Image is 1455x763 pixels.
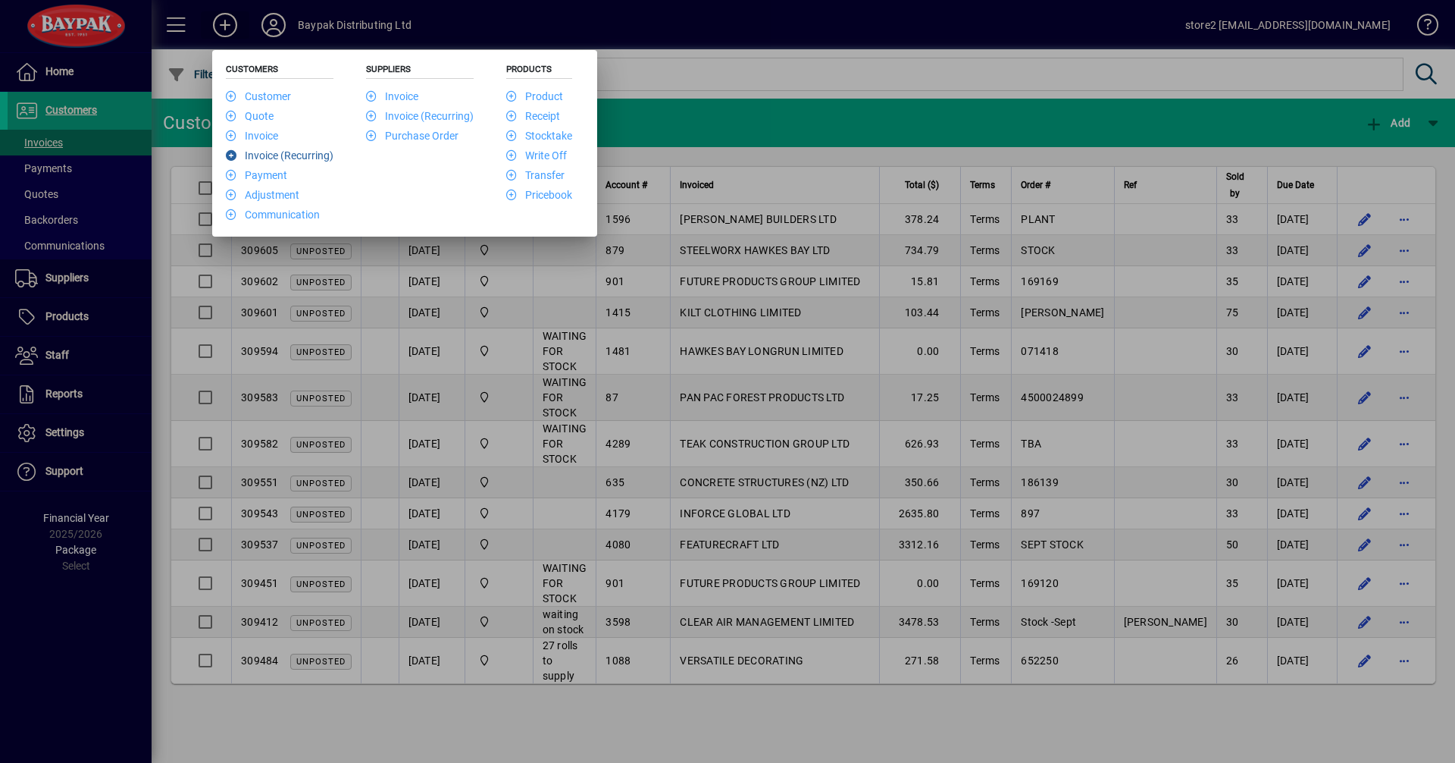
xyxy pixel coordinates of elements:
h5: Suppliers [366,64,474,79]
a: Purchase Order [366,130,458,142]
a: Pricebook [506,189,572,201]
a: Quote [226,110,274,122]
h5: Products [506,64,572,79]
a: Stocktake [506,130,572,142]
a: Invoice [226,130,278,142]
a: Invoice (Recurring) [226,149,333,162]
a: Invoice [366,90,418,102]
a: Invoice (Recurring) [366,110,474,122]
a: Product [506,90,563,102]
a: Payment [226,169,287,181]
h5: Customers [226,64,333,79]
a: Write Off [506,149,567,162]
a: Communication [226,209,320,221]
a: Customer [226,90,291,102]
a: Adjustment [226,189,299,201]
a: Transfer [506,169,565,181]
a: Receipt [506,110,560,122]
